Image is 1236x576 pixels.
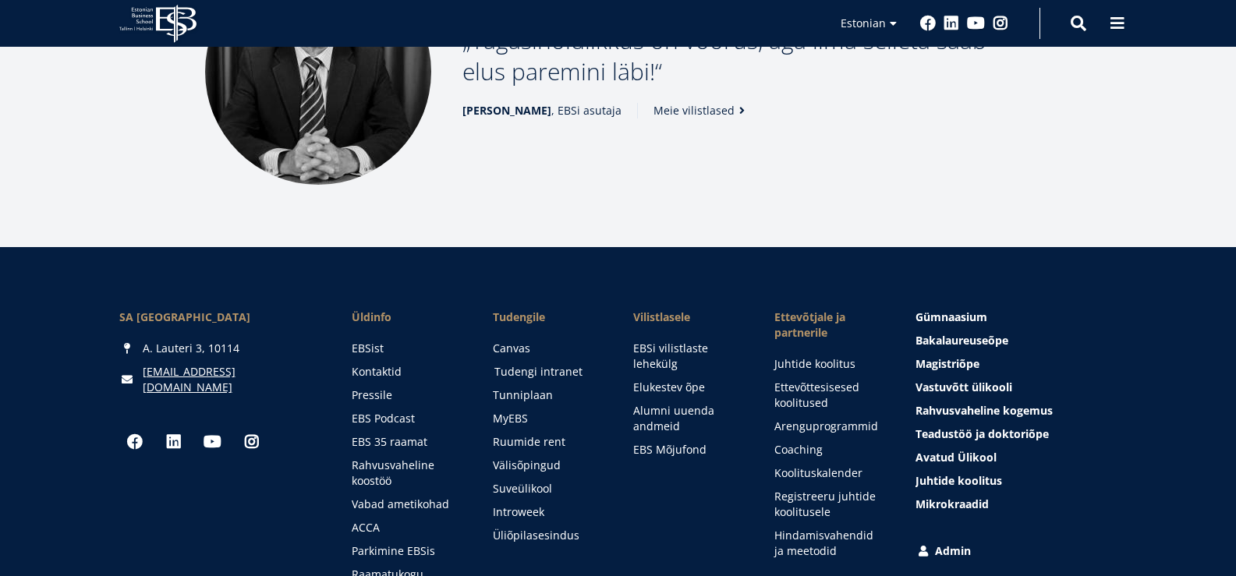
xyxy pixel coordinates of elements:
a: Vastuvõtt ülikooli [915,380,1117,395]
a: Facebook [920,16,936,31]
a: EBS 35 raamat [352,434,462,450]
a: MyEBS [493,411,603,426]
a: Teadustöö ja doktoriõpe [915,426,1117,442]
a: EBSi vilistlaste lehekülg [633,341,743,372]
a: Tudengi intranet [494,364,604,380]
a: Instagram [236,426,267,458]
a: Hindamisvahendid ja meetodid [774,528,884,559]
strong: [PERSON_NAME] [462,103,551,118]
p: Tagasihoidlikkus on voorus, aga ilma selleta saab elus paremini läbi! [462,25,1032,87]
a: Koolituskalender [774,465,884,481]
a: Ettevõttesisesed koolitused [774,380,884,411]
a: Magistriõpe [915,356,1117,372]
a: Admin [915,543,1117,559]
a: Tudengile [493,309,603,325]
a: Coaching [774,442,884,458]
span: Vilistlasele [633,309,743,325]
span: Magistriõpe [915,356,979,371]
span: Üldinfo [352,309,462,325]
span: Bakalaureuseõpe [915,333,1008,348]
a: Suveülikool [493,481,603,496]
a: Parkimine EBSis [352,543,462,559]
a: Mikrokraadid [915,496,1117,512]
a: ACCA [352,520,462,535]
span: Avatud Ülikool [915,450,997,465]
a: Juhtide koolitus [774,356,884,372]
a: Elukestev õpe [633,380,743,395]
a: Üliõpilasesindus [493,528,603,543]
a: Kontaktid [352,364,462,380]
span: Rahvusvaheline kogemus [915,403,1053,418]
a: EBS Podcast [352,411,462,426]
div: A. Lauteri 3, 10114 [119,341,321,356]
a: Rahvusvaheline kogemus [915,403,1117,419]
a: Facebook [119,426,151,458]
span: Mikrokraadid [915,496,989,511]
a: Linkedin [158,426,189,458]
a: Bakalaureuseõpe [915,333,1117,348]
span: , EBSi asutaja [462,103,622,118]
span: Vastuvõtt ülikooli [915,380,1012,394]
a: Canvas [493,341,603,356]
div: SA [GEOGRAPHIC_DATA] [119,309,321,325]
a: Introweek [493,504,603,520]
a: Instagram [993,16,1008,31]
span: Juhtide koolitus [915,473,1002,488]
a: EBSist [352,341,462,356]
a: Arenguprogrammid [774,419,884,434]
span: Ettevõtjale ja partnerile [774,309,884,341]
a: Youtube [197,426,228,458]
a: Juhtide koolitus [915,473,1117,489]
a: EBS Mõjufond [633,442,743,458]
a: Gümnaasium [915,309,1117,325]
a: Välisõpingud [493,458,603,473]
a: Pressile [352,387,462,403]
a: Meie vilistlased [653,103,750,118]
a: Vabad ametikohad [352,496,462,512]
a: Alumni uuenda andmeid [633,403,743,434]
a: Avatud Ülikool [915,450,1117,465]
a: Registreeru juhtide koolitusele [774,489,884,520]
a: Youtube [967,16,985,31]
a: [EMAIL_ADDRESS][DOMAIN_NAME] [143,364,321,395]
a: Tunniplaan [493,387,603,403]
a: Rahvusvaheline koostöö [352,458,462,489]
span: Gümnaasium [915,309,987,324]
span: Teadustöö ja doktoriõpe [915,426,1049,441]
a: Ruumide rent [493,434,603,450]
a: Linkedin [944,16,959,31]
